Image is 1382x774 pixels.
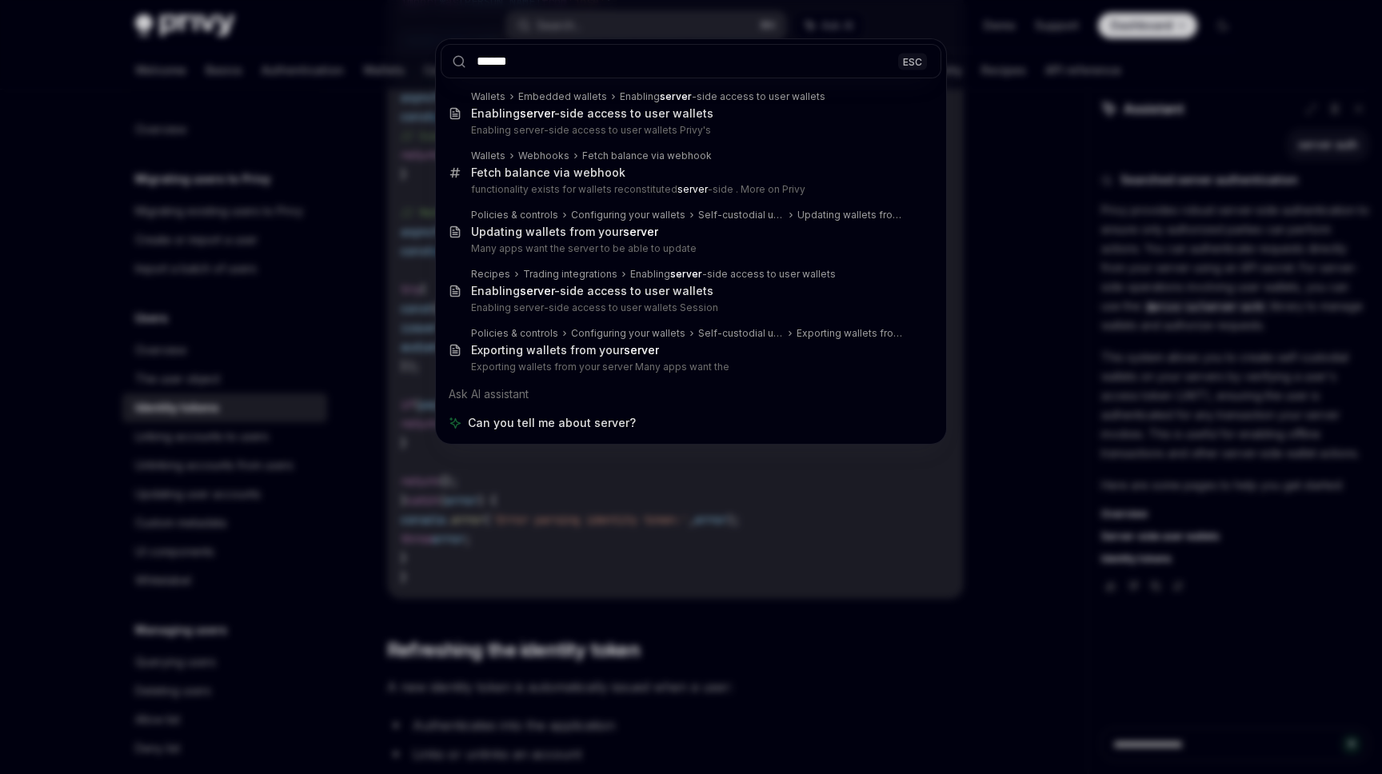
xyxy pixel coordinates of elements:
div: Configuring your wallets [571,209,685,221]
div: ESC [898,53,927,70]
p: functionality exists for wallets reconstituted -side . More on Privy [471,183,908,196]
div: Updating wallets from your [471,225,658,239]
div: Recipes [471,268,510,281]
div: Wallets [471,150,505,162]
b: server [623,225,658,238]
div: Policies & controls [471,209,558,221]
b: server [624,343,659,357]
div: Enabling -side access to user wallets [471,284,713,298]
p: Enabling server-side access to user wallets Session [471,301,908,314]
div: Exporting wallets from your server [797,327,908,340]
div: Self-custodial user wallets [698,327,784,340]
div: Fetch balance via webhook [471,166,625,180]
div: Configuring your wallets [571,327,685,340]
div: Ask AI assistant [441,380,941,409]
span: Can you tell me about server? [468,415,636,431]
div: Webhooks [518,150,569,162]
div: Enabling -side access to user wallets [471,106,713,121]
p: Enabling server-side access to user wallets Privy's [471,124,908,137]
div: Enabling -side access to user wallets [620,90,825,103]
b: server [677,183,708,195]
p: Many apps want the server to be able to update [471,242,908,255]
b: server [660,90,692,102]
div: Policies & controls [471,327,558,340]
div: Wallets [471,90,505,103]
div: Updating wallets from your server [797,209,908,221]
p: Exporting wallets from your server Many apps want the [471,361,908,373]
div: Exporting wallets from your [471,343,659,357]
div: Embedded wallets [518,90,607,103]
div: Self-custodial user wallets [698,209,785,221]
div: Trading integrations [523,268,617,281]
b: server [520,284,554,297]
b: server [520,106,554,120]
div: Enabling -side access to user wallets [630,268,836,281]
b: server [670,268,702,280]
div: Fetch balance via webhook [582,150,712,162]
